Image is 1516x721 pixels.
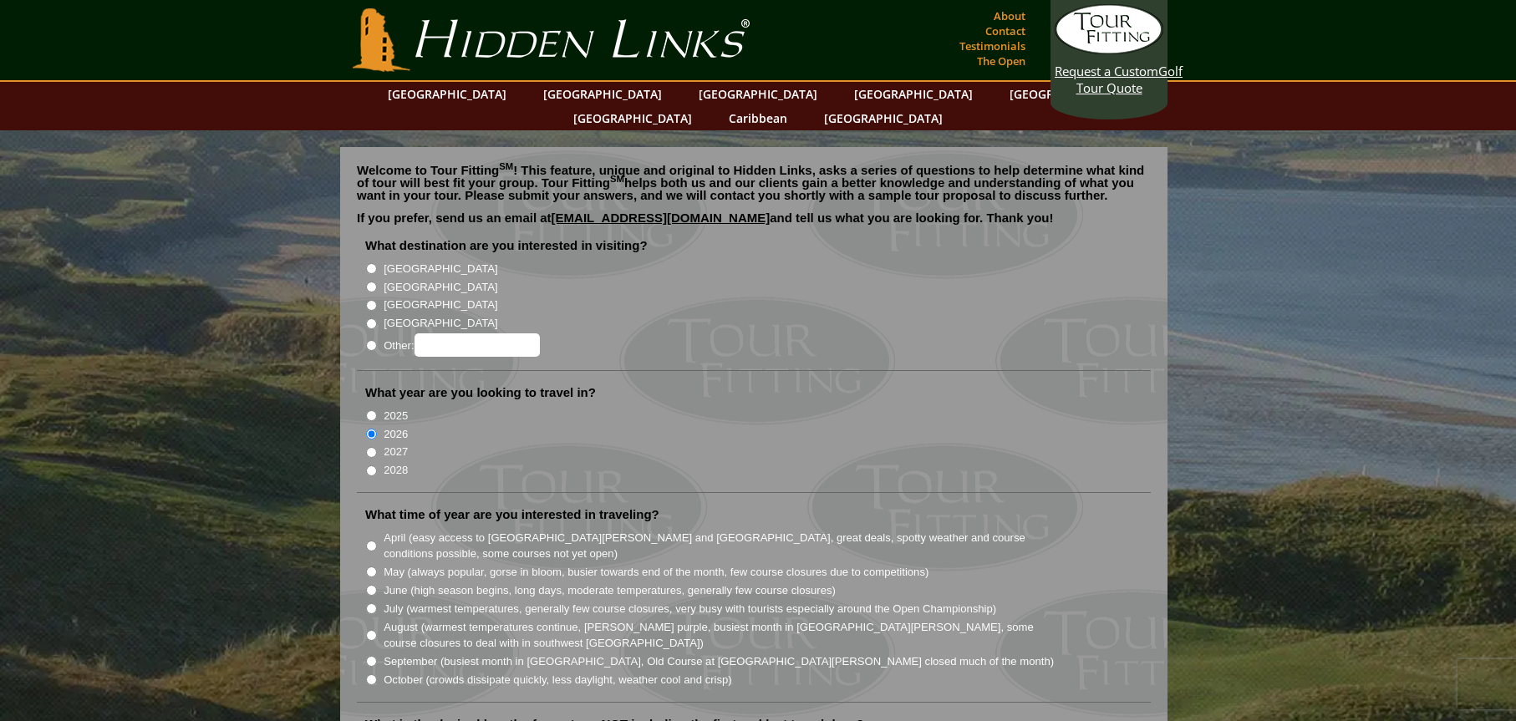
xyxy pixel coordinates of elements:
[365,506,659,523] label: What time of year are you interested in traveling?
[357,211,1151,236] p: If you prefer, send us an email at and tell us what you are looking for. Thank you!
[610,174,624,184] sup: SM
[816,106,951,130] a: [GEOGRAPHIC_DATA]
[499,161,513,171] sup: SM
[384,261,497,277] label: [GEOGRAPHIC_DATA]
[384,601,996,617] label: July (warmest temperatures, generally few course closures, very busy with tourists especially aro...
[1055,4,1163,96] a: Request a CustomGolf Tour Quote
[384,530,1056,562] label: April (easy access to [GEOGRAPHIC_DATA][PERSON_NAME] and [GEOGRAPHIC_DATA], great deals, spotty w...
[384,582,836,599] label: June (high season begins, long days, moderate temperatures, generally few course closures)
[384,564,928,581] label: May (always popular, gorse in bloom, busier towards end of the month, few course closures due to ...
[1001,82,1137,106] a: [GEOGRAPHIC_DATA]
[365,384,596,401] label: What year are you looking to travel in?
[981,19,1030,43] a: Contact
[357,164,1151,201] p: Welcome to Tour Fitting ! This feature, unique and original to Hidden Links, asks a series of que...
[384,444,408,460] label: 2027
[384,297,497,313] label: [GEOGRAPHIC_DATA]
[384,426,408,443] label: 2026
[384,672,732,688] label: October (crowds dissipate quickly, less daylight, weather cool and crisp)
[973,49,1030,73] a: The Open
[690,82,826,106] a: [GEOGRAPHIC_DATA]
[365,237,648,254] label: What destination are you interested in visiting?
[379,82,515,106] a: [GEOGRAPHIC_DATA]
[384,653,1054,670] label: September (busiest month in [GEOGRAPHIC_DATA], Old Course at [GEOGRAPHIC_DATA][PERSON_NAME] close...
[955,34,1030,58] a: Testimonials
[384,408,408,424] label: 2025
[384,333,539,357] label: Other:
[535,82,670,106] a: [GEOGRAPHIC_DATA]
[415,333,540,357] input: Other:
[1055,63,1158,79] span: Request a Custom
[720,106,796,130] a: Caribbean
[384,315,497,332] label: [GEOGRAPHIC_DATA]
[384,279,497,296] label: [GEOGRAPHIC_DATA]
[989,4,1030,28] a: About
[384,462,408,479] label: 2028
[552,211,771,225] a: [EMAIL_ADDRESS][DOMAIN_NAME]
[565,106,700,130] a: [GEOGRAPHIC_DATA]
[846,82,981,106] a: [GEOGRAPHIC_DATA]
[384,619,1056,652] label: August (warmest temperatures continue, [PERSON_NAME] purple, busiest month in [GEOGRAPHIC_DATA][P...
